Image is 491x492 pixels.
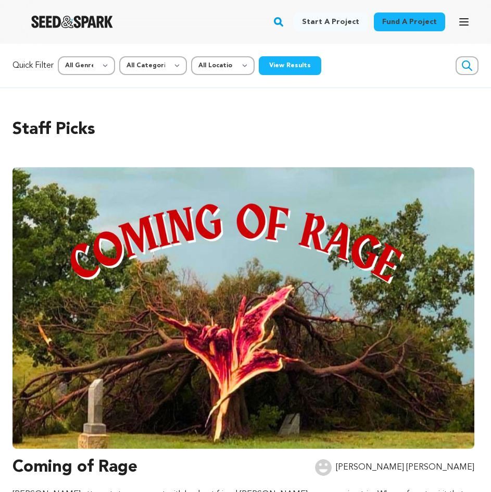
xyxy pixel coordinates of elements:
[315,459,332,476] img: user.png
[31,16,113,28] img: Seed&Spark Logo Dark Mode
[12,167,474,449] img: Coming of Rage image
[12,455,137,480] h3: Coming of Rage
[294,13,368,31] a: Start a project
[12,59,54,72] p: Quick Filter
[336,461,474,474] p: [PERSON_NAME] [PERSON_NAME]
[374,13,445,31] a: Fund a project
[12,117,479,142] h2: Staff Picks
[31,16,113,28] a: Seed&Spark Homepage
[259,56,321,75] button: View Results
